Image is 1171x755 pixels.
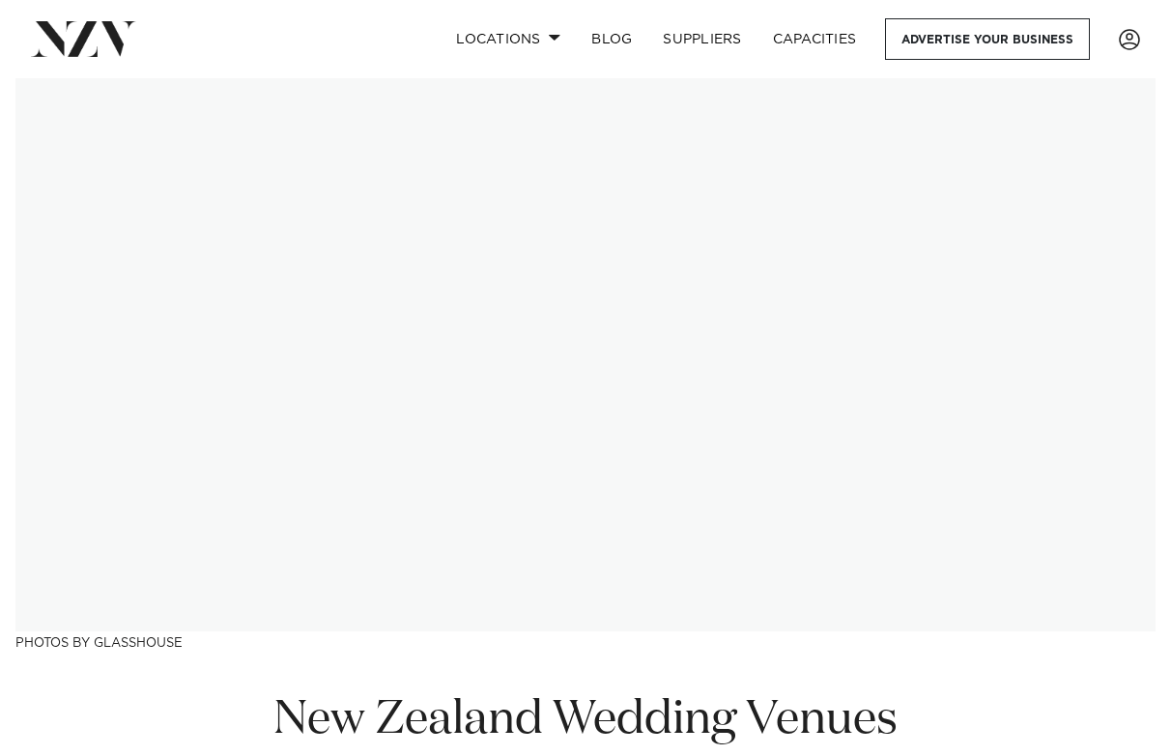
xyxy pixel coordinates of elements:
a: BLOG [576,18,647,60]
h1: New Zealand Wedding Venues [255,690,916,751]
img: nzv-logo.png [31,21,136,56]
a: Advertise your business [885,18,1090,60]
a: Locations [441,18,576,60]
h3: Photos by Glasshouse [15,631,1156,652]
a: SUPPLIERS [647,18,757,60]
a: Capacities [757,18,872,60]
